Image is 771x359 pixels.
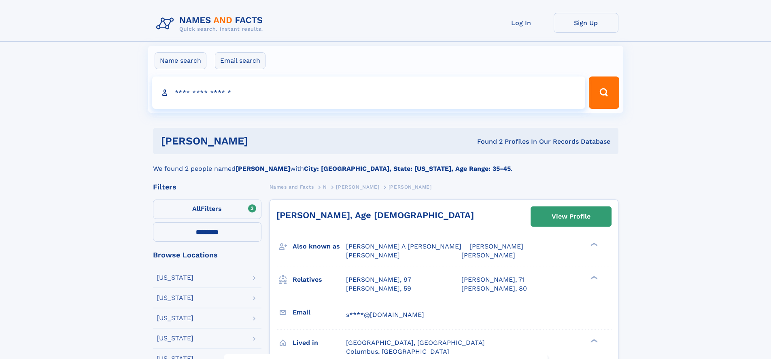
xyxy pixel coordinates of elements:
img: Logo Names and Facts [153,13,270,35]
a: Log In [489,13,554,33]
a: Names and Facts [270,182,314,192]
h3: Lived in [293,336,346,350]
a: [PERSON_NAME], Age [DEMOGRAPHIC_DATA] [276,210,474,220]
div: [US_STATE] [157,274,193,281]
label: Name search [155,52,206,69]
span: [PERSON_NAME] A [PERSON_NAME] [346,242,461,250]
h3: Email [293,306,346,319]
input: search input [152,76,586,109]
a: [PERSON_NAME] [336,182,379,192]
div: Filters [153,183,261,191]
a: [PERSON_NAME], 59 [346,284,411,293]
span: [PERSON_NAME] [336,184,379,190]
label: Filters [153,200,261,219]
span: N [323,184,327,190]
span: [PERSON_NAME] [346,251,400,259]
b: City: [GEOGRAPHIC_DATA], State: [US_STATE], Age Range: 35-45 [304,165,511,172]
div: [US_STATE] [157,315,193,321]
a: View Profile [531,207,611,226]
span: [PERSON_NAME] [461,251,515,259]
a: [PERSON_NAME], 97 [346,275,411,284]
div: ❯ [588,242,598,247]
a: [PERSON_NAME], 71 [461,275,525,284]
a: Sign Up [554,13,618,33]
div: We found 2 people named with . [153,154,618,174]
a: [PERSON_NAME], 80 [461,284,527,293]
h3: Relatives [293,273,346,287]
div: [US_STATE] [157,335,193,342]
div: ❯ [588,338,598,343]
span: All [192,205,201,212]
h1: [PERSON_NAME] [161,136,363,146]
b: [PERSON_NAME] [236,165,290,172]
span: [GEOGRAPHIC_DATA], [GEOGRAPHIC_DATA] [346,339,485,346]
div: [US_STATE] [157,295,193,301]
div: Browse Locations [153,251,261,259]
button: Search Button [589,76,619,109]
span: Columbus, [GEOGRAPHIC_DATA] [346,348,449,355]
div: View Profile [552,207,590,226]
label: Email search [215,52,265,69]
span: [PERSON_NAME] [469,242,523,250]
div: Found 2 Profiles In Our Records Database [363,137,610,146]
span: [PERSON_NAME] [389,184,432,190]
h3: Also known as [293,240,346,253]
div: ❯ [588,275,598,280]
a: N [323,182,327,192]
